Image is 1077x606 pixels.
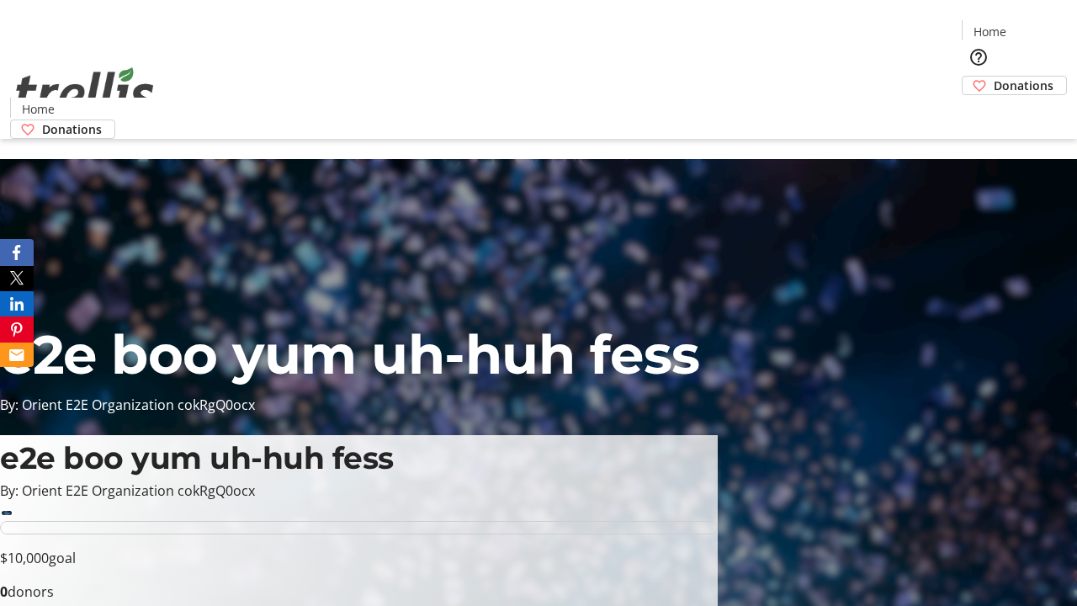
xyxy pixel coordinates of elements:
[962,95,995,129] button: Cart
[10,49,160,133] img: Orient E2E Organization cokRgQ0ocx's Logo
[42,120,102,138] span: Donations
[963,23,1016,40] a: Home
[962,40,995,74] button: Help
[22,100,55,118] span: Home
[994,77,1053,94] span: Donations
[962,76,1067,95] a: Donations
[11,100,65,118] a: Home
[974,23,1006,40] span: Home
[10,120,115,139] a: Donations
